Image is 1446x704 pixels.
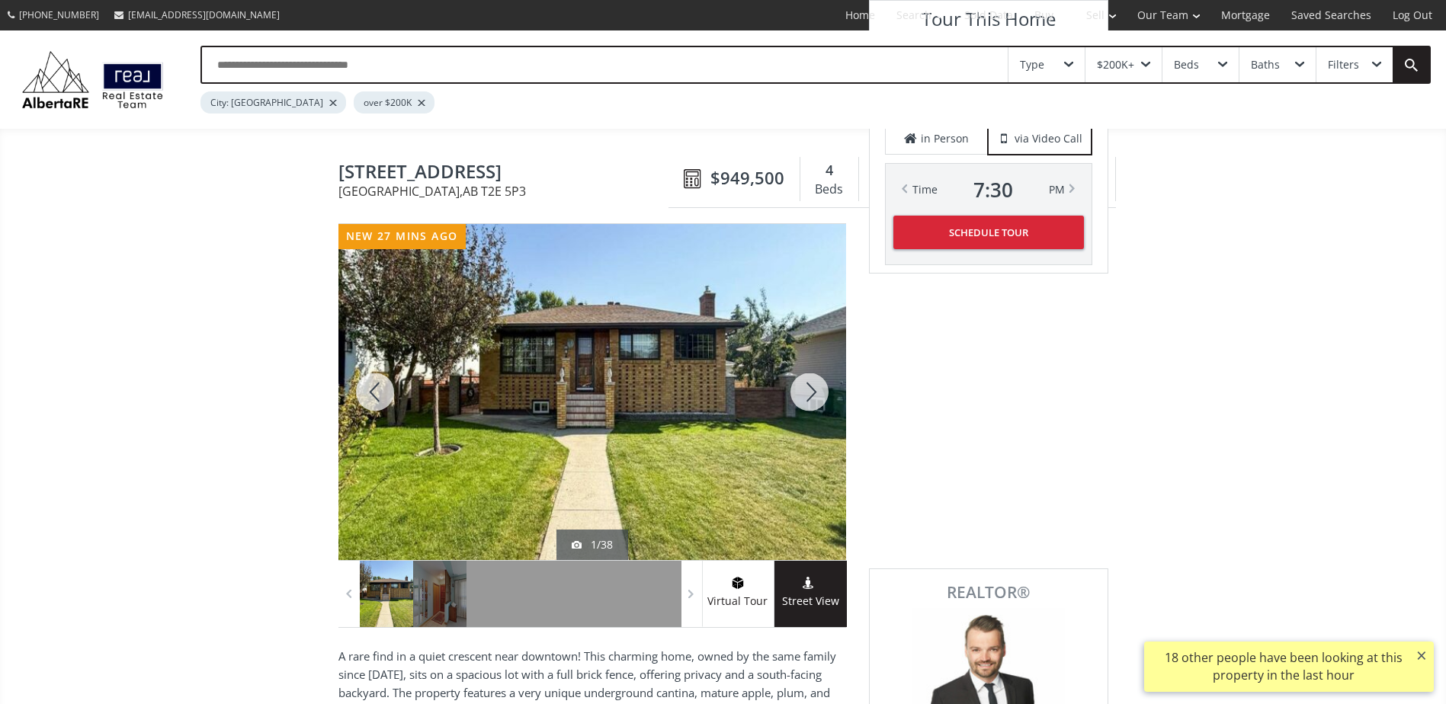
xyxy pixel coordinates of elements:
span: REALTOR® [887,584,1091,600]
div: new 27 mins ago [338,224,466,249]
div: over $200K [354,91,434,114]
div: Time PM [912,179,1065,200]
div: 18 other people have been looking at this property in the last hour [1152,649,1415,684]
button: × [1409,642,1434,669]
div: 2 [867,161,914,181]
span: Street View [774,593,847,610]
span: 47 Montrose Crescent NE [338,162,676,185]
div: Beds [808,178,851,201]
span: in Person [921,131,969,146]
span: [GEOGRAPHIC_DATA] , AB T2E 5P3 [338,185,676,197]
span: 7 : 30 [973,179,1013,200]
div: City: [GEOGRAPHIC_DATA] [200,91,346,114]
div: Baths [1251,59,1280,70]
span: $949,500 [710,166,784,190]
button: Schedule Tour [893,216,1084,249]
div: 47 Montrose Crescent NE Calgary, AB T2E 5P3 - Photo 1 of 38 [338,224,846,560]
span: Virtual Tour [702,593,774,610]
span: [PHONE_NUMBER] [19,8,99,21]
span: [EMAIL_ADDRESS][DOMAIN_NAME] [128,8,280,21]
img: Logo [15,47,170,112]
div: 1/38 [572,537,613,552]
a: virtual tour iconVirtual Tour [702,561,774,627]
div: Type [1020,59,1044,70]
div: 4 [808,161,851,181]
div: Baths [867,178,914,201]
a: [EMAIL_ADDRESS][DOMAIN_NAME] [107,1,287,29]
span: via Video Call [1015,131,1082,146]
img: virtual tour icon [730,577,745,589]
div: Beds [1174,59,1199,70]
div: Filters [1328,59,1359,70]
div: $200K+ [1097,59,1134,70]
